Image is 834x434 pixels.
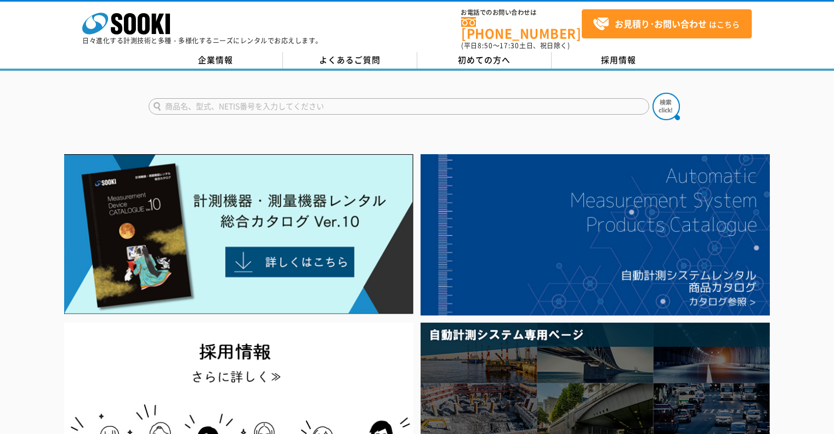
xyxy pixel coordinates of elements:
img: 自動計測システムカタログ [421,154,770,315]
span: 8:50 [478,41,493,50]
span: (平日 ～ 土日、祝日除く) [461,41,570,50]
img: Catalog Ver10 [64,154,413,314]
span: 初めての方へ [458,54,510,66]
span: 17:30 [500,41,519,50]
span: はこちら [593,16,740,32]
img: btn_search.png [653,93,680,120]
strong: お見積り･お問い合わせ [615,17,707,30]
a: よくあるご質問 [283,52,417,69]
a: [PHONE_NUMBER] [461,17,582,40]
input: 商品名、型式、NETIS番号を入力してください [149,98,649,115]
span: お電話でのお問い合わせは [461,9,582,16]
a: 採用情報 [552,52,686,69]
a: 初めての方へ [417,52,552,69]
p: 日々進化する計測技術と多種・多様化するニーズにレンタルでお応えします。 [82,37,322,44]
a: お見積り･お問い合わせはこちら [582,9,752,38]
a: 企業情報 [149,52,283,69]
